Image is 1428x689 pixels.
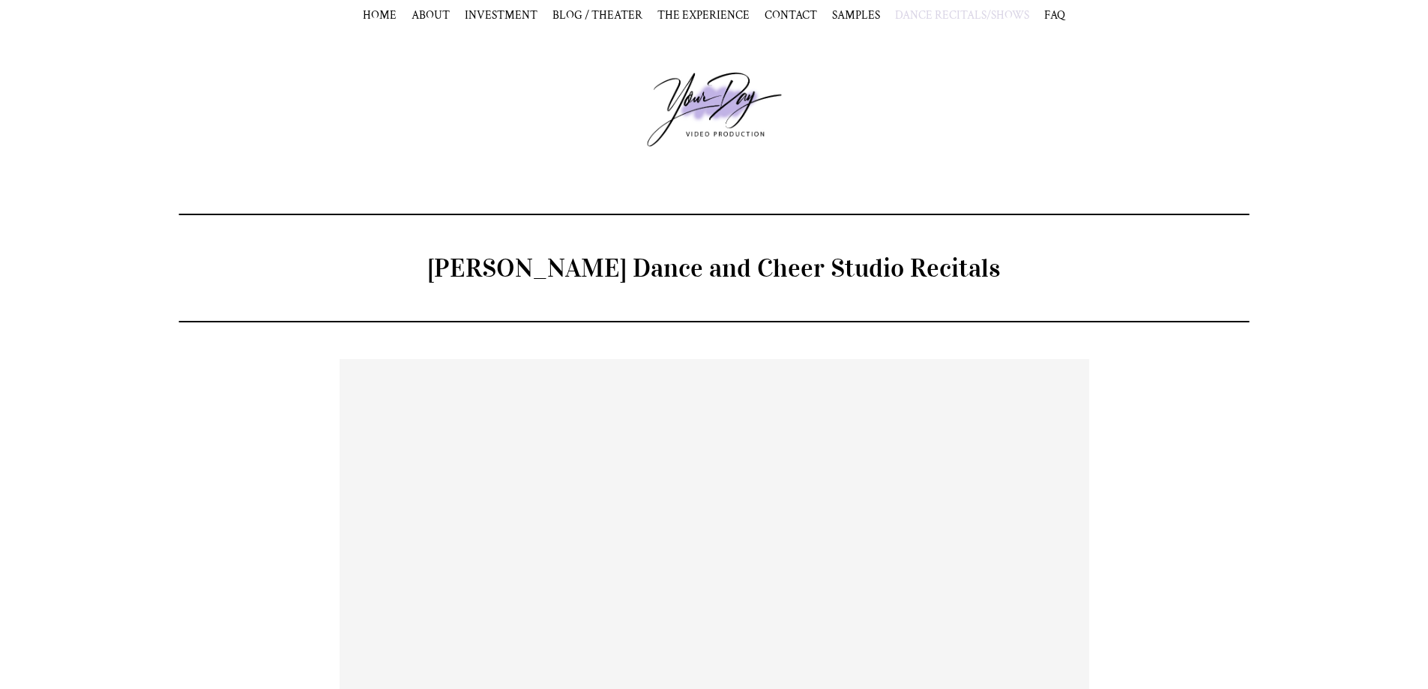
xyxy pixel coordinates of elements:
[624,49,804,169] a: Your Day Production Logo
[895,7,1029,22] span: DANCE RECITALS/SHOWS
[552,7,642,22] a: BLOG / THEATER
[465,7,537,22] a: INVESTMENT
[412,7,450,22] a: ABOUT
[1044,7,1065,22] a: FAQ
[765,7,817,22] a: CONTACT
[363,7,397,22] a: HOME
[657,7,750,22] a: THE EXPERIENCE
[832,7,880,22] span: SAMPLES
[340,252,1089,284] h1: [PERSON_NAME] Dance and Cheer Studio Recitals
